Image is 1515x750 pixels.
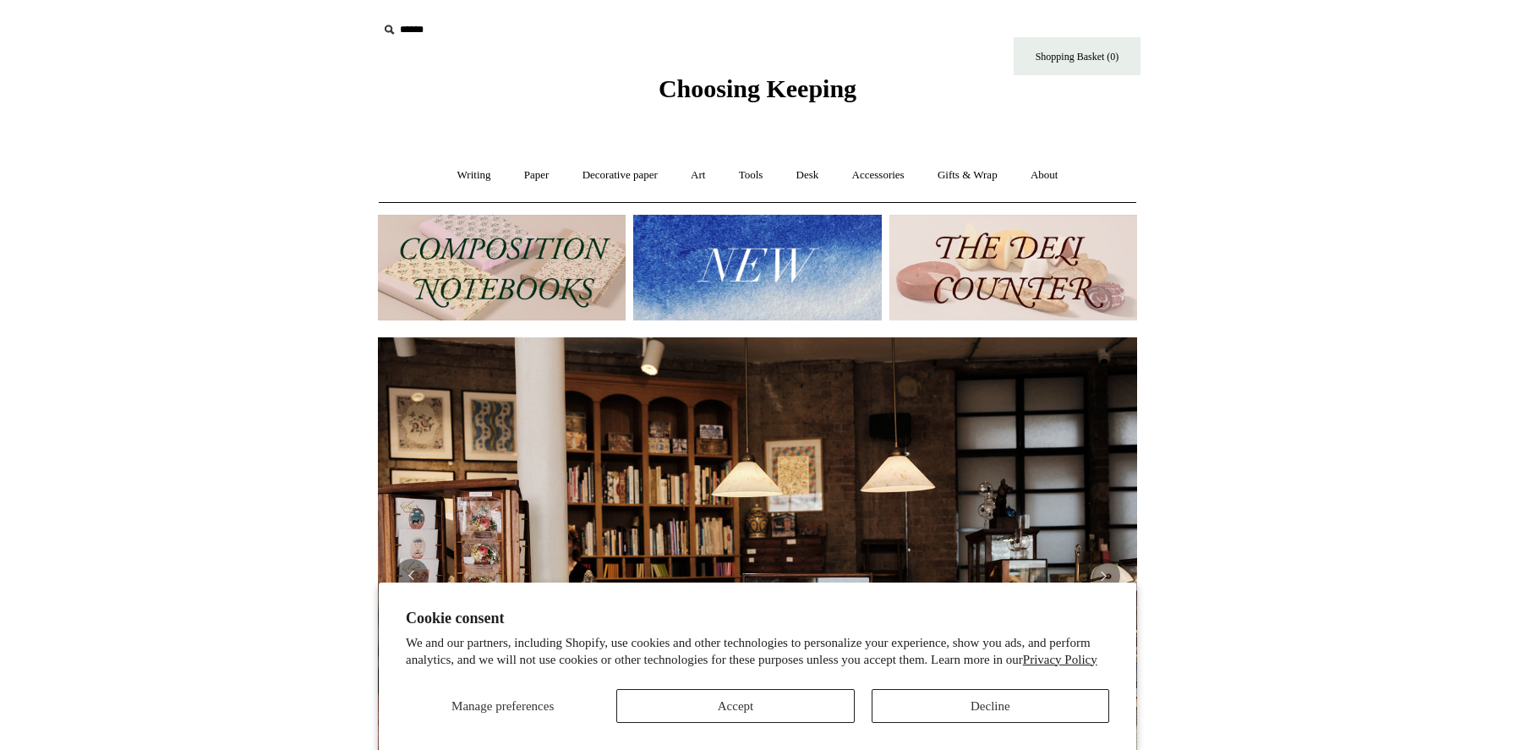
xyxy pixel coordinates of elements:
[1015,153,1074,198] a: About
[659,74,856,102] span: Choosing Keeping
[659,88,856,100] a: Choosing Keeping
[406,689,599,723] button: Manage preferences
[1023,653,1097,666] a: Privacy Policy
[724,153,779,198] a: Tools
[837,153,920,198] a: Accessories
[509,153,565,198] a: Paper
[378,215,626,320] img: 202302 Composition ledgers.jpg__PID:69722ee6-fa44-49dd-a067-31375e5d54ec
[451,699,554,713] span: Manage preferences
[1014,37,1140,75] a: Shopping Basket (0)
[406,635,1109,668] p: We and our partners, including Shopify, use cookies and other technologies to personalize your ex...
[872,689,1109,723] button: Decline
[616,689,854,723] button: Accept
[889,215,1137,320] img: The Deli Counter
[922,153,1013,198] a: Gifts & Wrap
[633,215,881,320] img: New.jpg__PID:f73bdf93-380a-4a35-bcfe-7823039498e1
[442,153,506,198] a: Writing
[567,153,673,198] a: Decorative paper
[781,153,834,198] a: Desk
[1086,559,1120,593] button: Next
[395,559,429,593] button: Previous
[406,610,1109,627] h2: Cookie consent
[675,153,720,198] a: Art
